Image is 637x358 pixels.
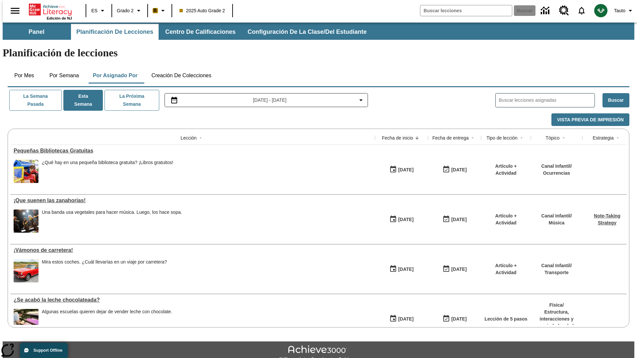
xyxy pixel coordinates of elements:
[248,28,367,36] span: Configuración de la clase/del estudiante
[541,269,572,276] p: Transporte
[34,348,62,353] span: Support Offline
[3,24,70,40] button: Panel
[14,148,372,154] div: Pequeñas Bibliotecas Gratuitas
[484,163,528,177] p: Artículo + Actividad
[14,209,38,233] img: Un grupo de personas vestidas de negro toca música en un escenario.
[14,297,372,303] div: ¿Se acabó la leche chocolateada?
[541,262,572,269] p: Canal Infantil /
[387,263,416,275] button: 09/28/25: Primer día en que estuvo disponible la lección
[611,5,637,17] button: Perfil/Configuración
[42,209,182,233] div: Una banda usa vegetales para hacer música. Luego, los hace sopa.
[594,213,620,225] a: Note-Taking Strategy
[8,68,41,84] button: Por mes
[451,315,466,323] div: [DATE]
[537,2,555,20] a: Centro de información
[44,68,84,84] button: Por semana
[499,95,595,105] input: Buscar lecciones asignadas
[150,5,170,17] button: Boost El color de la clase es anaranjado claro. Cambiar el color de la clase.
[165,28,236,36] span: Centro de calificaciones
[614,134,622,142] button: Sort
[14,160,38,183] img: Un niño introduce la mano en una pequeña biblioteca gratuita llena de libros.
[555,2,573,20] a: Centro de recursos, Se abrirá en una pestaña nueva.
[484,212,528,226] p: Artículo + Actividad
[9,90,62,111] button: La semana pasada
[29,3,72,16] a: Portada
[179,7,225,14] span: 2025 Auto Grade 2
[14,259,38,282] img: Un auto Ford Mustang rojo descapotable estacionado en un suelo adoquinado delante de un campo
[432,135,469,141] div: Fecha de entrega
[168,96,365,104] button: Seleccione el intervalo de fechas opción del menú
[518,134,526,142] button: Sort
[451,215,466,224] div: [DATE]
[451,166,466,174] div: [DATE]
[387,313,416,325] button: 09/28/25: Primer día en que estuvo disponible la lección
[573,2,590,19] a: Notificaciones
[357,96,365,104] svg: Collapse Date Range Filter
[14,297,372,303] a: ¿Se acabó la leche chocolateada?, Lecciones
[3,24,373,40] div: Subbarra de navegación
[541,219,572,226] p: Música
[114,5,145,17] button: Grado: Grado 2, Elige un grado
[420,5,512,16] input: Buscar campo
[469,134,477,142] button: Sort
[42,209,182,215] div: Una banda usa vegetales para hacer música. Luego, los hace sopa.
[105,90,159,111] button: La próxima semana
[387,163,416,176] button: 10/01/25: Primer día en que estuvo disponible la lección
[88,68,143,84] button: Por asignado por
[541,163,572,170] p: Canal Infantil /
[3,23,634,40] div: Subbarra de navegación
[197,134,205,142] button: Sort
[387,213,416,226] button: 09/28/25: Primer día en que estuvo disponible la lección
[14,247,372,253] a: ¡Vámonos de carretera!, Lecciones
[541,212,572,219] p: Canal Infantil /
[47,16,72,20] span: Edición de NJ
[398,265,413,273] div: [DATE]
[42,259,167,282] span: Mira estos coches. ¿Cuál llevarías en un viaje por carretera?
[76,28,153,36] span: Planificación de lecciones
[602,93,629,107] button: Buscar
[29,2,72,20] div: Portada
[440,213,469,226] button: 09/28/25: Último día en que podrá accederse la lección
[440,263,469,275] button: 09/28/25: Último día en que podrá accederse la lección
[42,309,172,315] div: Algunas escuelas quieren dejar de vender leche con chocolate.
[42,160,173,183] div: ¿Qué hay en una pequeña biblioteca gratuita? ¡Libros gratuitos!
[242,24,372,40] button: Configuración de la clase/del estudiante
[398,166,413,174] div: [DATE]
[593,135,613,141] div: Estrategia
[382,135,413,141] div: Fecha de inicio
[20,343,68,358] button: Support Offline
[484,262,528,276] p: Artículo + Actividad
[3,47,634,59] h1: Planificación de lecciones
[91,7,98,14] span: ES
[88,5,109,17] button: Lenguaje: ES, Selecciona un idioma
[154,6,157,15] span: B
[146,68,217,84] button: Creación de colecciones
[42,259,167,265] div: Mira estos coches. ¿Cuál llevarías en un viaje por carretera?
[486,135,518,141] div: Tipo de lección
[29,28,44,36] span: Panel
[440,313,469,325] button: 09/28/25: Último día en que podrá accederse la lección
[5,1,25,21] button: Abrir el menú lateral
[594,4,607,17] img: avatar image
[14,247,372,253] div: ¡Vámonos de carretera!
[413,134,421,142] button: Sort
[398,315,413,323] div: [DATE]
[14,309,38,332] img: image
[63,90,103,111] button: Esta semana
[71,24,159,40] button: Planificación de lecciones
[451,265,466,273] div: [DATE]
[440,163,469,176] button: 10/01/25: Último día en que podrá accederse la lección
[14,198,372,204] a: ¡Que suenen las zanahorias!, Lecciones
[534,309,579,336] p: Estructura, interacciones y propiedades de la materia
[253,97,287,104] span: [DATE] - [DATE]
[42,160,173,165] div: ¿Qué hay en una pequeña biblioteca gratuita? ¡Libros gratuitos!
[590,2,611,19] button: Escoja un nuevo avatar
[560,134,568,142] button: Sort
[180,135,196,141] div: Lección
[398,215,413,224] div: [DATE]
[541,170,572,177] p: Ocurrencias
[42,309,172,332] div: Algunas escuelas quieren dejar de vender leche con chocolate.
